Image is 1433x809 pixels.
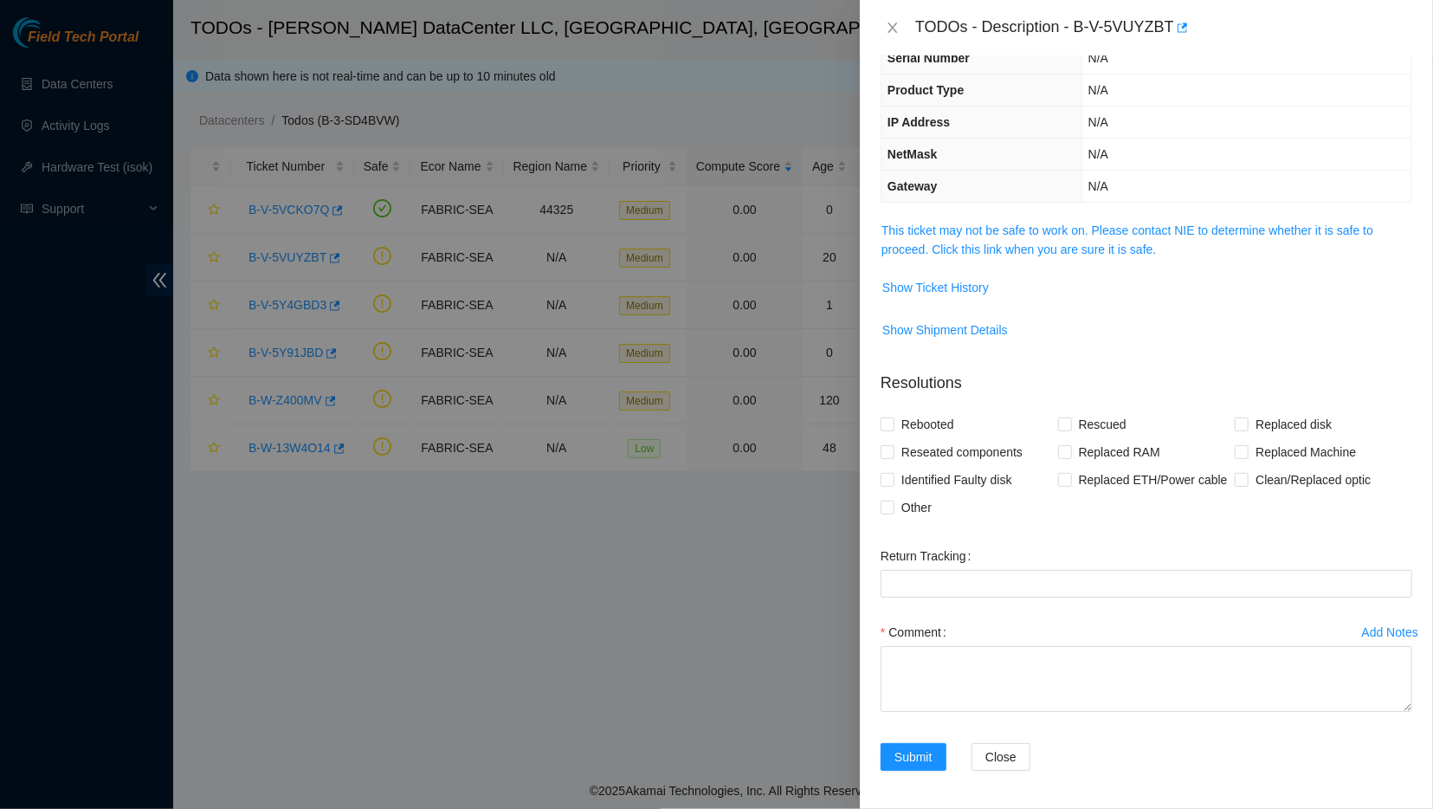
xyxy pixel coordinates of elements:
[915,14,1412,42] div: TODOs - Description - B-V-5VUYZBT
[888,147,938,161] span: NetMask
[1072,411,1133,438] span: Rescued
[1249,438,1363,466] span: Replaced Machine
[888,179,938,193] span: Gateway
[888,83,964,97] span: Product Type
[881,570,1412,598] input: Return Tracking
[881,274,990,301] button: Show Ticket History
[894,411,961,438] span: Rebooted
[985,748,1017,767] span: Close
[894,438,1030,466] span: Reseated components
[881,358,1412,395] p: Resolutions
[894,494,939,521] span: Other
[882,320,1008,340] span: Show Shipment Details
[881,743,946,771] button: Submit
[894,466,1019,494] span: Identified Faulty disk
[1362,626,1418,638] div: Add Notes
[971,743,1030,771] button: Close
[1249,411,1339,438] span: Replaced disk
[1249,466,1378,494] span: Clean/Replaced optic
[1088,83,1108,97] span: N/A
[881,618,953,646] label: Comment
[881,646,1412,712] textarea: Comment
[886,21,900,35] span: close
[881,542,978,570] label: Return Tracking
[1072,466,1235,494] span: Replaced ETH/Power cable
[881,20,905,36] button: Close
[888,115,950,129] span: IP Address
[1088,147,1108,161] span: N/A
[1361,618,1419,646] button: Add Notes
[888,51,970,65] span: Serial Number
[1072,438,1167,466] span: Replaced RAM
[894,748,933,767] span: Submit
[1088,115,1108,129] span: N/A
[881,223,1373,256] a: This ticket may not be safe to work on. Please contact NIE to determine whether it is safe to pro...
[881,316,1009,344] button: Show Shipment Details
[1088,179,1108,193] span: N/A
[1088,51,1108,65] span: N/A
[882,278,989,297] span: Show Ticket History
